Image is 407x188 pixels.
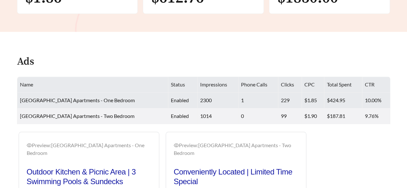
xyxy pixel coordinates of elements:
[17,77,168,93] th: Name
[362,93,390,108] td: 10.00%
[278,108,302,124] td: 99
[20,113,134,119] span: [GEOGRAPHIC_DATA] Apartments - Two Bedroom
[238,108,278,124] td: 0
[304,81,315,87] span: CPC
[174,167,298,186] h2: Conveniently Located | Limited Time Special
[198,108,238,124] td: 1014
[302,93,324,108] td: $1.85
[17,56,34,67] h4: Ads
[302,108,324,124] td: $1.90
[168,77,198,93] th: Status
[20,97,135,103] span: [GEOGRAPHIC_DATA] Apartments - One Bedroom
[365,81,375,87] span: CTR
[238,93,278,108] td: 1
[174,141,298,157] div: Preview: [GEOGRAPHIC_DATA] Apartments - Two Bedroom
[171,97,189,103] span: enabled
[238,77,278,93] th: Phone Calls
[174,143,179,148] span: eye
[278,77,302,93] th: Clicks
[171,113,189,119] span: enabled
[324,93,362,108] td: $424.95
[324,108,362,124] td: $187.81
[278,93,302,108] td: 229
[198,93,238,108] td: 2300
[198,77,238,93] th: Impressions
[362,108,390,124] td: 9.76%
[324,77,362,93] th: Total Spent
